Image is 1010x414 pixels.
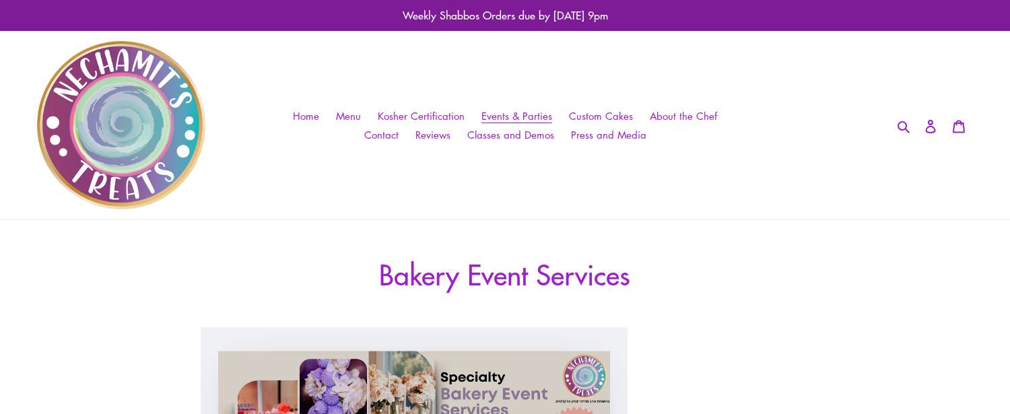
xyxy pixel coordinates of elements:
span: Contact [364,128,399,142]
a: Press and Media [564,125,653,145]
span: Events & Parties [481,109,552,123]
a: About the Chef [643,106,724,126]
span: Reviews [415,128,450,142]
a: Home [286,106,326,126]
span: Menu [336,109,361,123]
h1: Bakery Event Services [201,257,809,290]
span: Press and Media [571,128,646,142]
span: Classes and Demos [467,128,554,142]
img: Nechamit&#39;s Treats [37,41,205,209]
a: Custom Cakes [562,106,640,126]
span: Custom Cakes [569,109,633,123]
span: About the Chef [650,109,717,123]
a: Kosher Certification [371,106,471,126]
span: Home [293,109,319,123]
a: Reviews [409,125,457,145]
span: Kosher Certification [378,109,465,123]
a: Classes and Demos [461,125,561,145]
a: Menu [329,106,368,126]
a: Events & Parties [475,106,559,126]
a: Contact [358,125,405,145]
